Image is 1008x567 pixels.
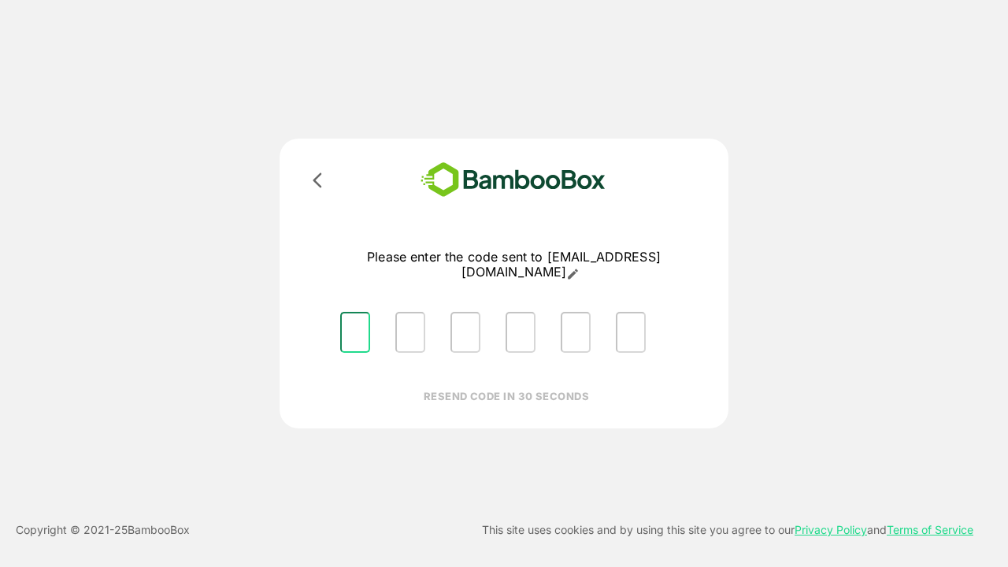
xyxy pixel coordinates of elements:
p: This site uses cookies and by using this site you agree to our and [482,521,973,539]
input: Please enter OTP character 6 [616,312,646,353]
p: Please enter the code sent to [EMAIL_ADDRESS][DOMAIN_NAME] [328,250,700,280]
img: bamboobox [398,157,628,202]
input: Please enter OTP character 1 [340,312,370,353]
input: Please enter OTP character 4 [506,312,535,353]
input: Please enter OTP character 5 [561,312,591,353]
input: Please enter OTP character 3 [450,312,480,353]
p: Copyright © 2021- 25 BambooBox [16,521,190,539]
input: Please enter OTP character 2 [395,312,425,353]
a: Terms of Service [887,523,973,536]
a: Privacy Policy [795,523,867,536]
